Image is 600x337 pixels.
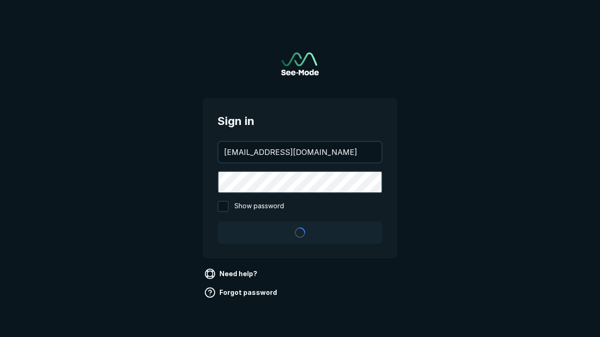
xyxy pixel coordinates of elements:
span: Show password [234,201,284,212]
input: your@email.com [218,142,382,162]
a: Go to sign in [281,52,319,75]
a: Need help? [202,266,261,281]
span: Sign in [217,113,382,130]
img: See-Mode Logo [281,52,319,75]
a: Forgot password [202,285,281,300]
